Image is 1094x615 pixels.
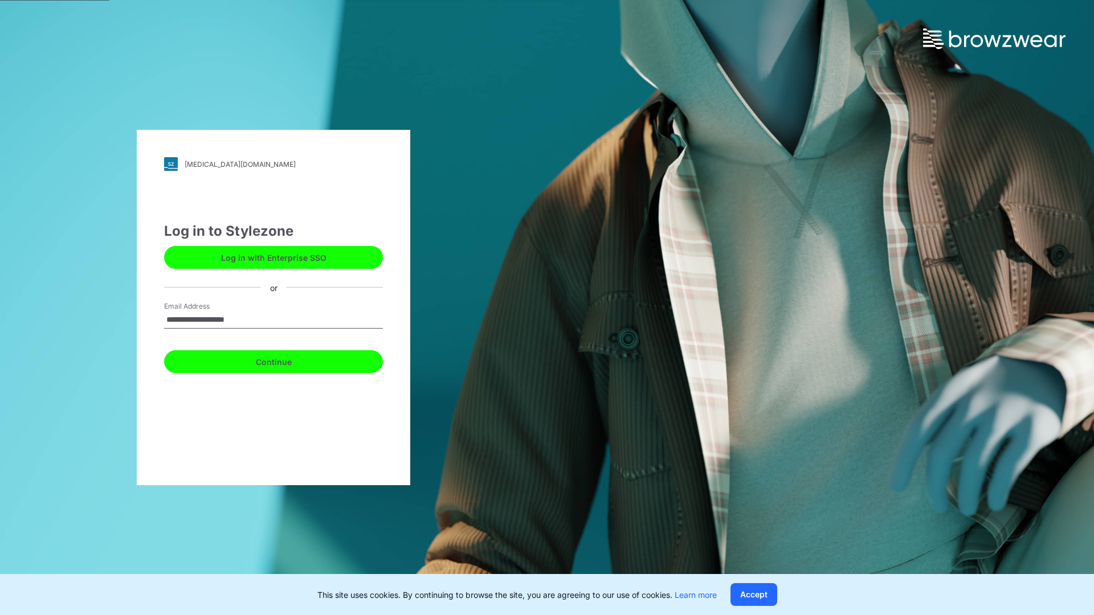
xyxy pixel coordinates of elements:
div: [MEDICAL_DATA][DOMAIN_NAME] [185,160,296,169]
div: or [261,281,287,293]
label: Email Address [164,301,244,311]
a: Learn more [675,590,717,600]
button: Continue [164,350,383,373]
div: Log in to Stylezone [164,221,383,241]
a: [MEDICAL_DATA][DOMAIN_NAME] [164,157,383,171]
button: Accept [730,583,777,606]
img: svg+xml;base64,PHN2ZyB3aWR0aD0iMjgiIGhlaWdodD0iMjgiIHZpZXdCb3g9IjAgMCAyOCAyOCIgZmlsbD0ibm9uZSIgeG... [164,157,178,171]
img: browzwear-logo.73288ffb.svg [923,28,1066,49]
p: This site uses cookies. By continuing to browse the site, you are agreeing to our use of cookies. [317,589,717,601]
button: Log in with Enterprise SSO [164,246,383,269]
